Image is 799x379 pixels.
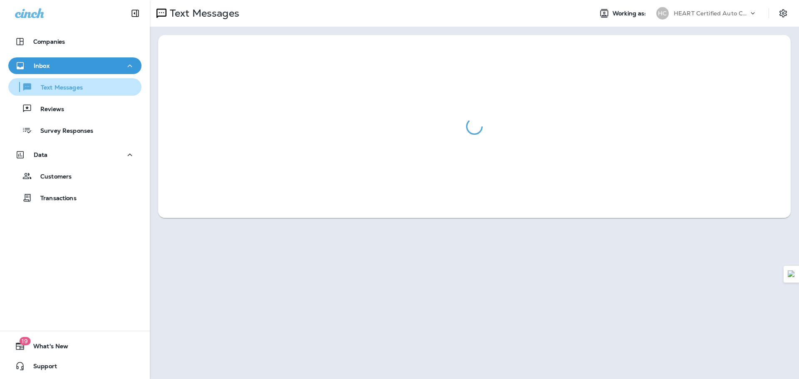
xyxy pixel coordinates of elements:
p: Transactions [32,195,77,203]
p: Companies [33,38,65,45]
button: Support [8,358,141,374]
button: Settings [776,6,791,21]
p: Reviews [32,106,64,114]
p: Text Messages [32,84,83,92]
p: Survey Responses [32,127,93,135]
button: Transactions [8,189,141,206]
img: Detect Auto [788,270,795,278]
p: Text Messages [166,7,239,20]
button: Companies [8,33,141,50]
div: HC [656,7,669,20]
span: 19 [19,337,30,345]
span: What's New [25,343,68,353]
button: Customers [8,167,141,185]
span: Support [25,363,57,373]
button: Inbox [8,57,141,74]
p: HEART Certified Auto Care [674,10,749,17]
p: Inbox [34,62,50,69]
button: Data [8,146,141,163]
p: Customers [32,173,72,181]
p: Data [34,151,48,158]
button: Text Messages [8,78,141,96]
button: 19What's New [8,338,141,354]
button: Reviews [8,100,141,117]
button: Collapse Sidebar [124,5,147,22]
span: Working as: [613,10,648,17]
button: Survey Responses [8,121,141,139]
